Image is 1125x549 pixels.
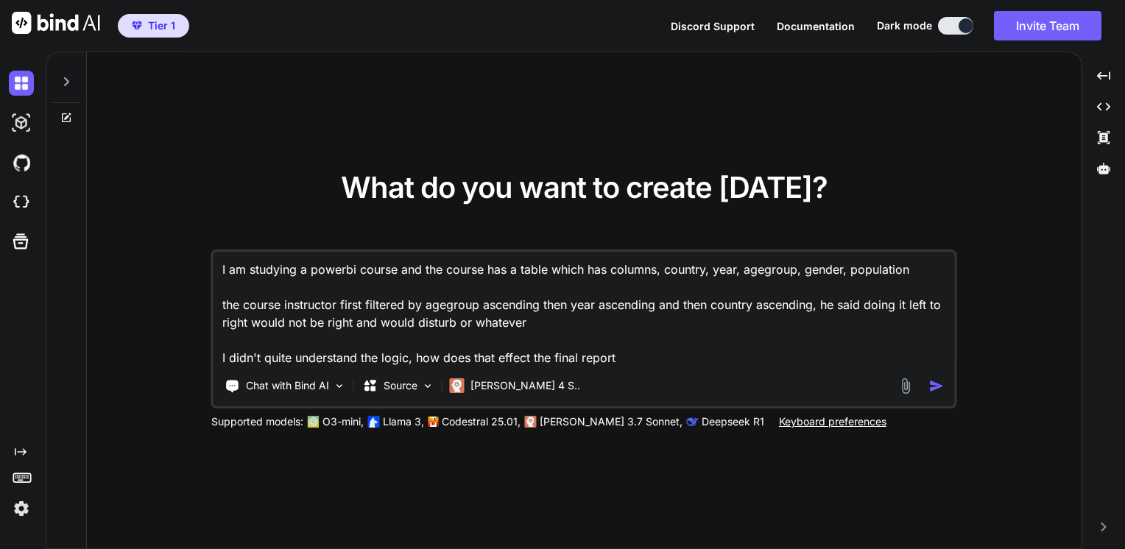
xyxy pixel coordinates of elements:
textarea: I am studying a powerbi course and the course has a table which has columns, country, year, agegr... [214,252,955,366]
span: What do you want to create [DATE]? [341,169,828,205]
p: [PERSON_NAME] 4 S.. [470,378,580,393]
img: settings [9,496,34,521]
span: Tier 1 [148,18,175,33]
img: Bind AI [12,12,100,34]
button: Discord Support [671,18,755,34]
img: Pick Tools [334,380,346,392]
button: Documentation [777,18,855,34]
img: Llama2 [368,416,380,428]
img: darkChat [9,71,34,96]
img: claude [525,416,537,428]
p: Chat with Bind AI [246,378,329,393]
span: Documentation [777,20,855,32]
p: [PERSON_NAME] 3.7 Sonnet, [540,414,683,429]
img: Mistral-AI [429,417,439,427]
img: darkAi-studio [9,110,34,135]
button: Invite Team [994,11,1101,40]
p: Codestral 25.01, [442,414,521,429]
button: premiumTier 1 [118,14,189,38]
p: Supported models: [211,414,303,429]
img: premium [132,21,142,30]
span: Dark mode [877,18,932,33]
img: claude [687,416,699,428]
img: Pick Models [422,380,434,392]
p: Keyboard preferences [779,414,886,429]
p: Source [384,378,417,393]
img: Claude 4 Sonnet [450,378,465,393]
img: githubDark [9,150,34,175]
p: Deepseek R1 [702,414,764,429]
p: Llama 3, [383,414,424,429]
p: O3-mini, [322,414,364,429]
img: cloudideIcon [9,190,34,215]
img: icon [929,378,945,394]
img: attachment [897,378,914,394]
img: GPT-4 [308,416,320,428]
span: Discord Support [671,20,755,32]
